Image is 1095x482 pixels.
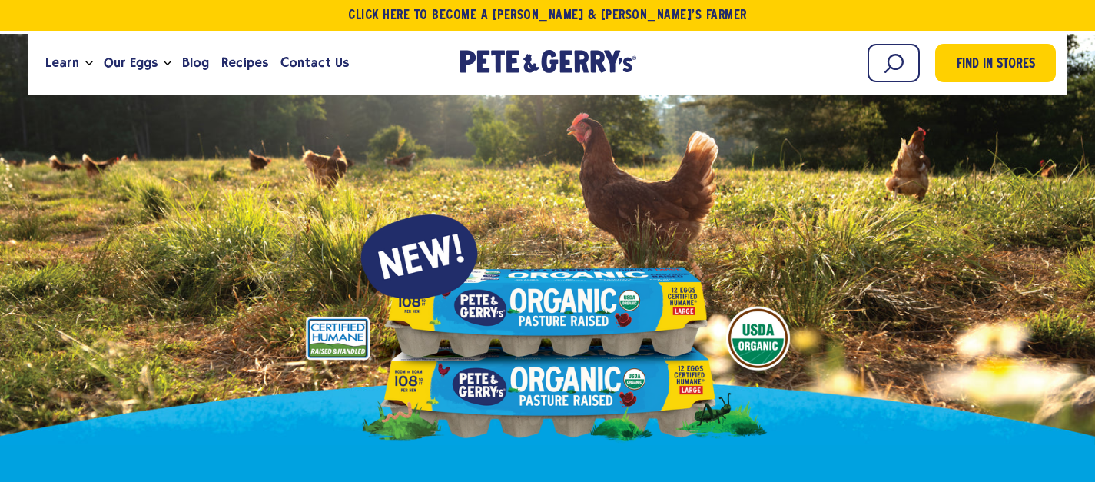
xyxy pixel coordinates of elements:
[280,53,349,72] span: Contact Us
[868,44,920,82] input: Search
[221,53,268,72] span: Recipes
[85,61,93,66] button: Open the dropdown menu for Learn
[164,61,171,66] button: Open the dropdown menu for Our Eggs
[182,53,209,72] span: Blog
[104,53,158,72] span: Our Eggs
[274,42,355,84] a: Contact Us
[215,42,274,84] a: Recipes
[935,44,1056,82] a: Find in Stores
[98,42,164,84] a: Our Eggs
[957,55,1035,75] span: Find in Stores
[39,42,85,84] a: Learn
[176,42,215,84] a: Blog
[45,53,79,72] span: Learn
